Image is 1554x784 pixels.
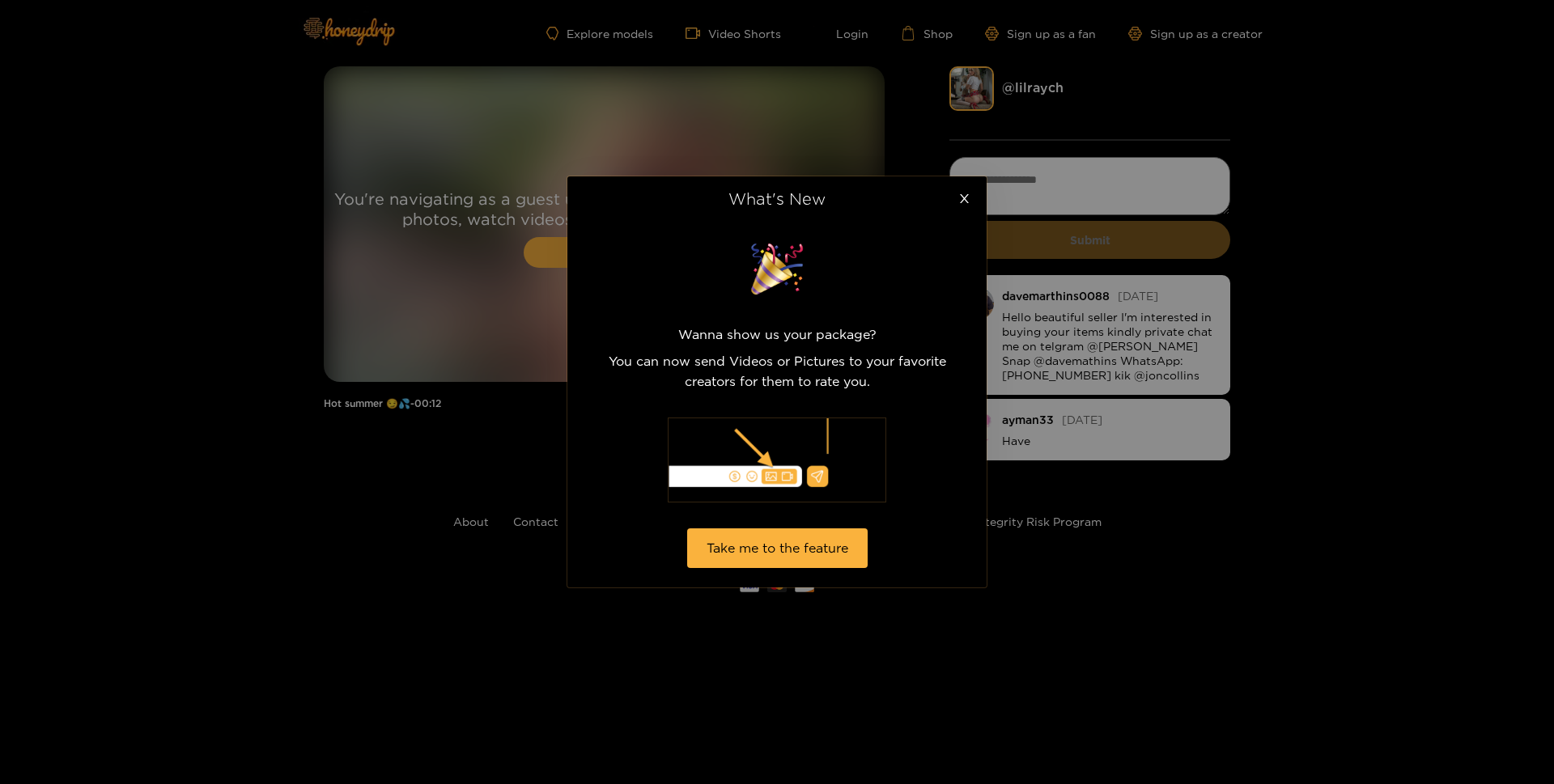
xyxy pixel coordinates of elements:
[668,417,886,502] img: illustration
[587,189,967,207] div: What's New
[737,239,817,299] img: surprise image
[587,324,967,345] p: Wanna show us your package?
[687,528,868,568] button: Take me to the feature
[587,351,967,392] p: You can now send Videos or Pictures to your favorite creators for them to rate you.
[958,193,970,205] span: close
[941,176,987,222] button: Close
